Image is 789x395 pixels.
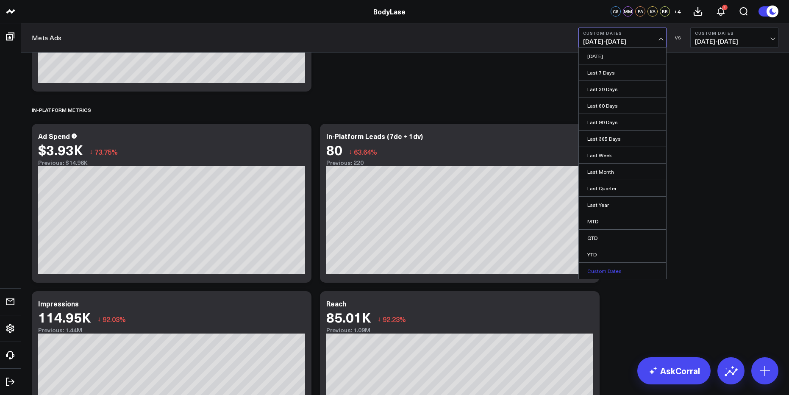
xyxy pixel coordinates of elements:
[326,131,423,141] div: In-Platform Leads (7dc + 1dv)
[38,309,91,325] div: 114.95K
[32,33,61,42] a: Meta Ads
[579,97,666,114] a: Last 60 Days
[378,314,381,325] span: ↓
[354,147,377,156] span: 63.64%
[326,327,593,334] div: Previous: 1.09M
[671,35,686,40] div: VS
[579,147,666,163] a: Last Week
[637,357,711,384] a: AskCorral
[635,6,645,17] div: EA
[623,6,633,17] div: MM
[695,38,774,45] span: [DATE] - [DATE]
[579,263,666,279] a: Custom Dates
[32,100,91,120] div: In-Platform Metrics
[579,197,666,213] a: Last Year
[583,38,662,45] span: [DATE] - [DATE]
[103,314,126,324] span: 92.03%
[695,31,774,36] b: Custom Dates
[722,5,728,10] div: 1
[326,299,346,308] div: Reach
[383,314,406,324] span: 92.23%
[38,131,70,141] div: Ad Spend
[326,142,342,157] div: 80
[38,159,305,166] div: Previous: $14.96K
[349,146,352,157] span: ↓
[97,314,101,325] span: ↓
[38,327,305,334] div: Previous: 1.44M
[38,142,83,157] div: $3.93K
[579,213,666,229] a: MTD
[579,114,666,130] a: Last 90 Days
[373,7,406,16] a: BodyLase
[674,8,681,14] span: + 4
[326,159,593,166] div: Previous: 220
[611,6,621,17] div: CS
[579,180,666,196] a: Last Quarter
[647,6,658,17] div: KA
[38,299,79,308] div: Impressions
[690,28,778,48] button: Custom Dates[DATE]-[DATE]
[579,230,666,246] a: QTD
[579,246,666,262] a: YTD
[672,6,682,17] button: +4
[579,48,666,64] a: [DATE]
[660,6,670,17] div: BB
[578,28,667,48] button: Custom Dates[DATE]-[DATE]
[579,164,666,180] a: Last Month
[579,81,666,97] a: Last 30 Days
[579,131,666,147] a: Last 365 Days
[94,147,118,156] span: 73.75%
[89,146,93,157] span: ↓
[583,31,662,36] b: Custom Dates
[579,64,666,81] a: Last 7 Days
[326,309,371,325] div: 85.01K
